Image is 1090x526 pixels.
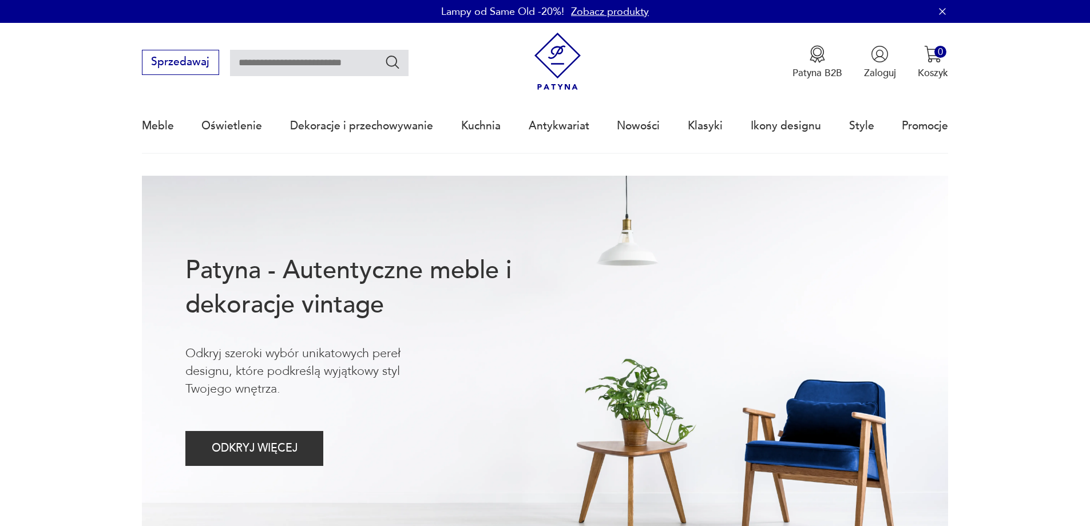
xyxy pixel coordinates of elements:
[185,254,556,322] h1: Patyna - Autentyczne meble i dekoracje vintage
[142,50,219,75] button: Sprzedawaj
[934,46,946,58] div: 0
[792,45,842,80] button: Patyna B2B
[792,66,842,80] p: Patyna B2B
[924,45,942,63] img: Ikona koszyka
[849,100,874,152] a: Style
[792,45,842,80] a: Ikona medaluPatyna B2B
[201,100,262,152] a: Oświetlenie
[441,5,564,19] p: Lampy od Same Old -20%!
[918,66,948,80] p: Koszyk
[185,345,446,398] p: Odkryj szeroki wybór unikatowych pereł designu, które podkreślą wyjątkowy styl Twojego wnętrza.
[142,58,219,68] a: Sprzedawaj
[142,100,174,152] a: Meble
[688,100,723,152] a: Klasyki
[461,100,501,152] a: Kuchnia
[385,54,401,70] button: Szukaj
[864,45,896,80] button: Zaloguj
[902,100,948,152] a: Promocje
[290,100,433,152] a: Dekoracje i przechowywanie
[808,45,826,63] img: Ikona medalu
[617,100,660,152] a: Nowości
[529,100,589,152] a: Antykwariat
[185,445,323,454] a: ODKRYJ WIĘCEJ
[185,431,323,466] button: ODKRYJ WIĘCEJ
[529,33,586,90] img: Patyna - sklep z meblami i dekoracjami vintage
[871,45,889,63] img: Ikonka użytkownika
[864,66,896,80] p: Zaloguj
[918,45,948,80] button: 0Koszyk
[751,100,821,152] a: Ikony designu
[571,5,649,19] a: Zobacz produkty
